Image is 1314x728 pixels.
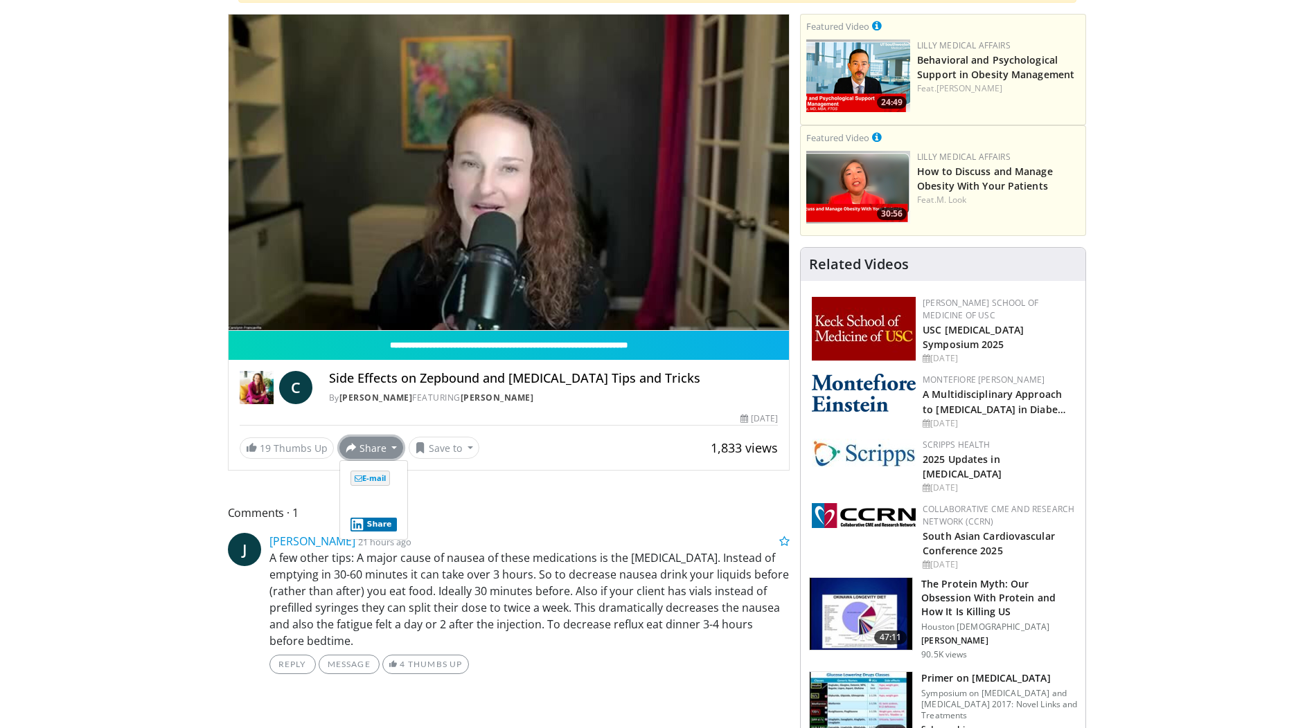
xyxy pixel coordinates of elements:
[229,15,790,331] video-js: Video Player
[923,453,1002,480] a: 2025 Updates in [MEDICAL_DATA]
[350,469,390,484] a: E-mail
[917,53,1074,81] a: Behavioral and Psychological Support in Obesity Management
[228,504,790,522] span: Comments 1
[806,20,869,33] small: Featured Video
[329,371,778,386] h4: Side Effects on Zepbound and [MEDICAL_DATA] Tips and Tricks
[260,442,271,455] span: 19
[921,671,1077,685] h3: Primer on [MEDICAL_DATA]
[269,549,790,649] p: A few other tips: A major cause of nausea of these medications is the [MEDICAL_DATA]. Instead of ...
[806,151,910,224] img: c98a6a29-1ea0-4bd5-8cf5-4d1e188984a7.png.150x105_q85_crop-smart_upscale.png
[269,655,316,674] a: Reply
[917,151,1011,163] a: Lilly Medical Affairs
[917,82,1080,95] div: Feat.
[923,297,1038,321] a: [PERSON_NAME] School of Medicine of USC
[350,518,397,531] button: Share
[806,131,869,144] small: Featured Video
[812,297,916,361] img: 7b941f1f-d101-407a-8bfa-07bd47db01ba.png.150x105_q85_autocrop_double_scale_upscale_version-0.2.jpg
[339,392,413,403] a: [PERSON_NAME]
[936,194,967,206] a: M. Look
[921,688,1077,721] p: Symposium on [MEDICAL_DATA] and [MEDICAL_DATA] 2017: Novel Links and Treatments
[806,39,910,112] img: ba3304f6-7838-4e41-9c0f-2e31ebde6754.png.150x105_q85_crop-smart_upscale.png
[809,256,909,273] h4: Related Videos
[917,194,1080,206] div: Feat.
[812,439,916,467] img: c9f2b0b7-b02a-4276-a72a-b0cbb4230bc1.jpg.150x105_q85_autocrop_double_scale_upscale_version-0.2.jpg
[923,388,1066,415] a: A Multidisciplinary Approach to [MEDICAL_DATA] in Diabe…
[923,439,990,451] a: Scripps Health
[358,536,411,548] small: 21 hours ago
[409,437,479,459] button: Save to
[350,493,396,507] iframe: X Post Button
[921,621,1077,633] p: Houston [DEMOGRAPHIC_DATA]
[923,323,1024,351] a: USC [MEDICAL_DATA] Symposium 2025
[923,503,1074,527] a: Collaborative CME and Research Network (CCRN)
[228,533,261,566] a: J
[279,371,312,404] a: C
[740,412,778,425] div: [DATE]
[921,649,967,660] p: 90.5K views
[877,208,907,220] span: 30:56
[923,374,1045,385] a: Montefiore [PERSON_NAME]
[806,151,910,224] a: 30:56
[923,529,1055,557] a: South Asian Cardiovascular Conference 2025
[461,392,534,403] a: [PERSON_NAME]
[923,352,1074,365] div: [DATE]
[877,96,907,109] span: 24:49
[812,503,916,528] img: a04ee3ba-8487-4636-b0fb-5e8d268f3737.png.150x105_q85_autocrop_double_scale_upscale_version-0.2.png
[382,655,469,674] a: 4 Thumbs Up
[240,437,334,459] a: 19 Thumbs Up
[810,578,912,650] img: b7b8b05e-5021-418b-a89a-60a270e7cf82.150x105_q85_crop-smart_upscale.jpg
[809,577,1077,660] a: 47:11 The Protein Myth: Our Obsession With Protein and How It Is Killing US Houston [DEMOGRAPHIC_...
[917,39,1011,51] a: Lilly Medical Affairs
[921,577,1077,619] h3: The Protein Myth: Our Obsession With Protein and How It Is Killing US
[806,39,910,112] a: 24:49
[936,82,1002,94] a: [PERSON_NAME]
[923,558,1074,571] div: [DATE]
[319,655,380,674] a: Message
[921,635,1077,646] p: [PERSON_NAME]
[711,439,778,456] span: 1,833 views
[240,371,274,404] img: Dr. Carolynn Francavilla
[874,630,907,644] span: 47:11
[350,471,390,486] span: E-mail
[812,374,916,412] img: b0142b4c-93a1-4b58-8f91-5265c282693c.png.150x105_q85_autocrop_double_scale_upscale_version-0.2.png
[339,437,404,459] button: Share
[923,482,1074,494] div: [DATE]
[917,165,1053,192] a: How to Discuss and Manage Obesity With Your Patients
[400,659,405,669] span: 4
[923,417,1074,430] div: [DATE]
[329,392,778,404] div: By FEATURING
[269,534,355,549] a: [PERSON_NAME]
